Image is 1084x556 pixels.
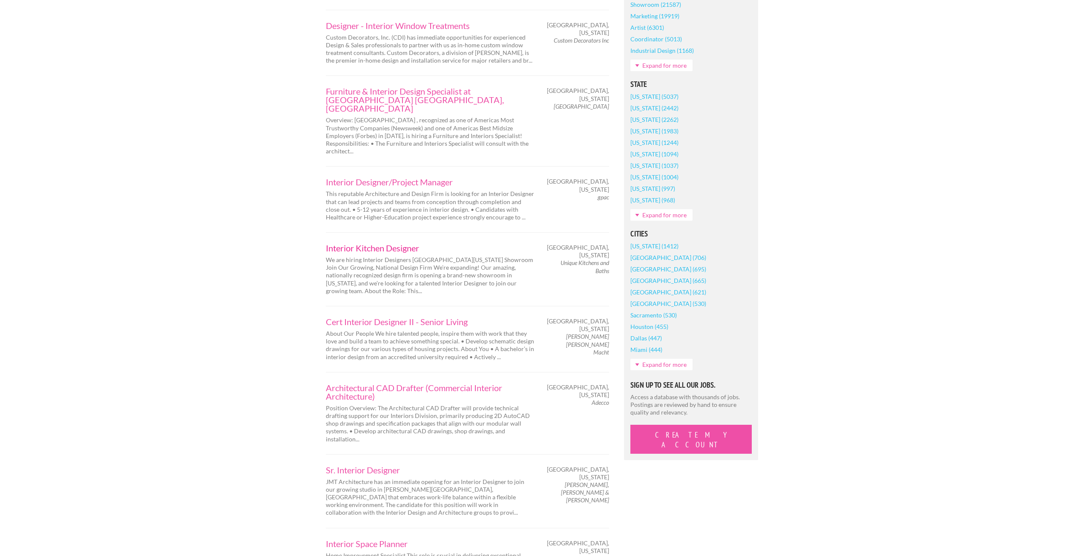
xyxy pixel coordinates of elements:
p: Custom Decorators, Inc. (CDI) has immediate opportunities for experienced Design & Sales professi... [326,34,535,65]
p: Access a database with thousands of jobs. Postings are reviewed by hand to ensure quality and rel... [630,393,752,417]
span: [GEOGRAPHIC_DATA], [US_STATE] [547,539,609,555]
a: Artist (6301) [630,22,664,33]
p: This reputable Architecture and Design Firm is looking for an Interior Designer that can lead pro... [326,190,535,221]
a: [US_STATE] (5037) [630,91,679,102]
a: Coordinator (5013) [630,33,682,45]
a: [US_STATE] (997) [630,183,675,194]
p: Overview: [GEOGRAPHIC_DATA] , recognized as one of Americas Most Trustworthy Companies (Newsweek)... [326,116,535,155]
a: Furniture & Interior Design Specialist at [GEOGRAPHIC_DATA] [GEOGRAPHIC_DATA], [GEOGRAPHIC_DATA] [326,87,535,112]
span: [GEOGRAPHIC_DATA], [US_STATE] [547,383,609,399]
a: Expand for more [630,359,693,370]
p: We are hiring Interior Designers [GEOGRAPHIC_DATA][US_STATE] Showroom Join Our Growing, National ... [326,256,535,295]
em: Adecco [592,399,609,406]
p: About Our People We hire talented people, inspire them with work that they love and build a team ... [326,330,535,361]
p: Position Overview: The Architectural CAD Drafter will provide technical drafting support for our ... [326,404,535,443]
em: gpac [598,193,609,201]
a: Sacramento (530) [630,309,677,321]
span: [GEOGRAPHIC_DATA], [US_STATE] [547,87,609,102]
span: [GEOGRAPHIC_DATA], [US_STATE] [547,21,609,37]
a: Expand for more [630,209,693,221]
a: [US_STATE] (1244) [630,137,679,148]
a: Interior Space Planner [326,539,535,548]
a: Dallas (447) [630,332,662,344]
button: Create My Account [630,425,752,454]
span: [GEOGRAPHIC_DATA], [US_STATE] [547,466,609,481]
a: Architectural CAD Drafter (Commercial Interior Architecture) [326,383,535,400]
a: Interior Designer/Project Manager [326,178,535,186]
a: [US_STATE] (968) [630,194,675,206]
a: Interior Kitchen Designer [326,244,535,252]
a: Miami (444) [630,344,662,355]
span: [GEOGRAPHIC_DATA], [US_STATE] [547,178,609,193]
h5: Cities [630,230,752,238]
a: [US_STATE] (2442) [630,102,679,114]
a: [US_STATE] (1094) [630,148,679,160]
a: [US_STATE] (2262) [630,114,679,125]
a: [GEOGRAPHIC_DATA] (665) [630,275,706,286]
p: JMT Architecture has an immediate opening for an Interior Designer to join our growing studio in ... [326,478,535,517]
span: [GEOGRAPHIC_DATA], [US_STATE] [547,244,609,259]
a: [US_STATE] (1004) [630,171,679,183]
em: [GEOGRAPHIC_DATA] [554,103,609,110]
h5: State [630,81,752,88]
a: [US_STATE] (1412) [630,240,679,252]
em: [PERSON_NAME], [PERSON_NAME] & [PERSON_NAME] [561,481,609,504]
em: Custom Decorators Inc [554,37,609,44]
a: Designer - Interior Window Treatments [326,21,535,30]
a: Cert Interior Designer II - Senior Living [326,317,535,326]
em: [PERSON_NAME] [PERSON_NAME] Macht [566,333,609,355]
h5: Sign Up to See All Our Jobs. [630,381,752,389]
a: Expand for more [630,60,693,71]
a: [GEOGRAPHIC_DATA] (706) [630,252,706,263]
a: [GEOGRAPHIC_DATA] (621) [630,286,706,298]
a: [US_STATE] (1037) [630,160,679,171]
a: Sr. Interior Designer [326,466,535,474]
a: [US_STATE] (1983) [630,125,679,137]
a: [GEOGRAPHIC_DATA] (695) [630,263,706,275]
a: Houston (455) [630,321,668,332]
span: [GEOGRAPHIC_DATA], [US_STATE] [547,317,609,333]
a: Industrial Design (1168) [630,45,694,56]
a: [GEOGRAPHIC_DATA] (530) [630,298,706,309]
em: Unique Kitchens and Baths [561,259,609,274]
a: Marketing (19919) [630,10,679,22]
